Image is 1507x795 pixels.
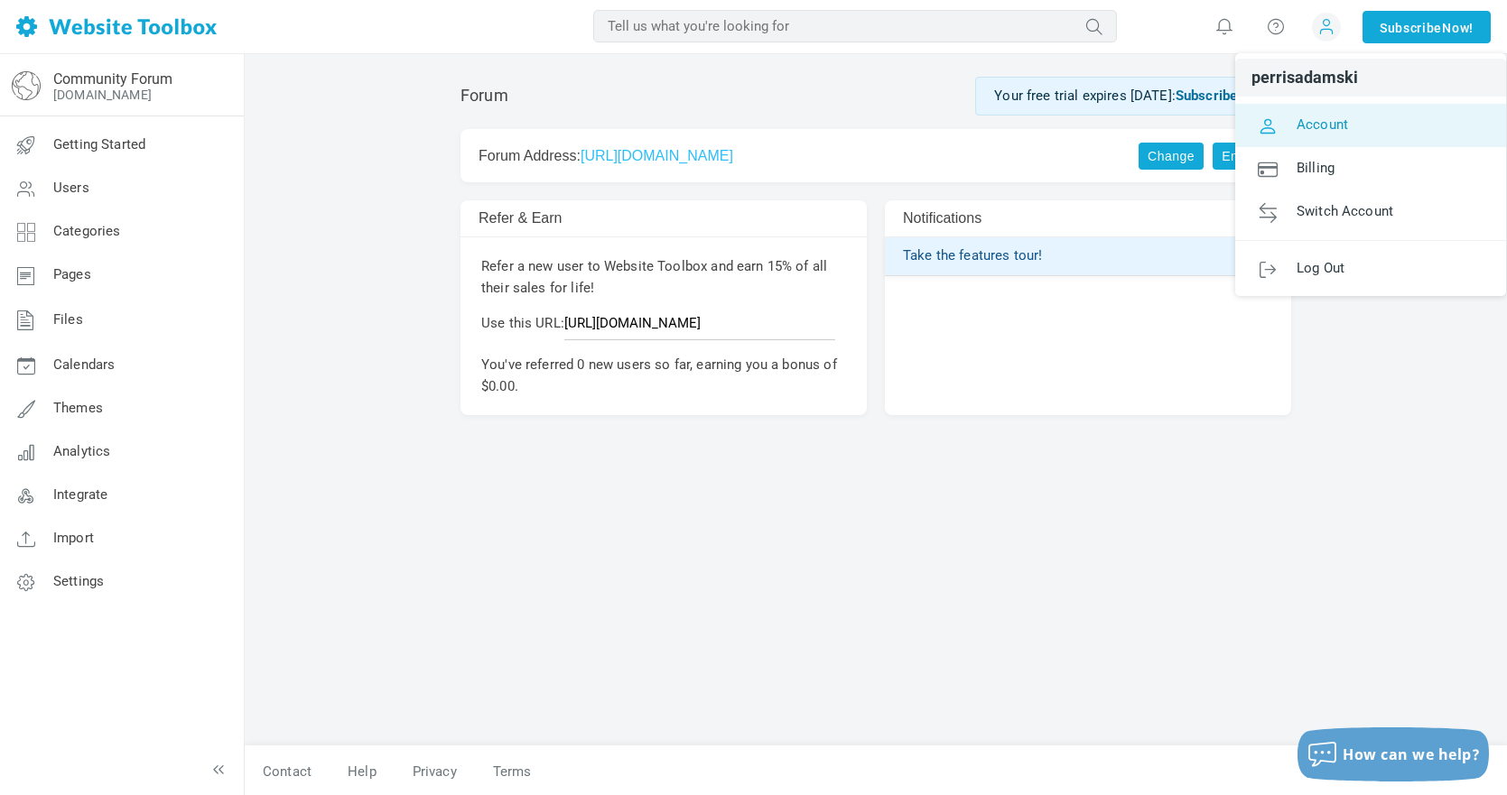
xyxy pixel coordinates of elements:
span: Account [1297,116,1348,132]
p: You've referred 0 new users so far, earning you a bonus of $0.00. [481,354,846,397]
span: Integrate [53,486,107,503]
a: Privacy [395,756,475,788]
span: Import [53,530,94,546]
span: Files [53,311,83,328]
img: globe-icon.png [12,71,41,100]
span: Categories [53,223,121,239]
span: Now! [1442,18,1474,38]
a: [URL][DOMAIN_NAME] [581,148,733,163]
a: Change [1139,143,1204,170]
a: Account [1235,104,1506,147]
span: Billing [1297,159,1335,175]
p: Use this URL: [481,312,846,340]
span: Switch Account [1297,202,1393,218]
span: Getting Started [53,136,145,153]
a: [DOMAIN_NAME] [53,88,152,102]
div: Your free trial expires [DATE]: [975,77,1291,116]
span: Analytics [53,443,110,459]
span: Settings [53,573,104,589]
a: Subscribe Now! [1176,88,1272,104]
a: Billing [1235,147,1506,190]
a: Take the features tour! [903,246,1273,265]
h2: Forum Address: [479,147,1114,164]
a: Terms [475,756,532,788]
span: perrisadamski [1251,69,1358,86]
h2: Refer & Earn [479,209,775,226]
h1: Forum [460,86,508,106]
button: How can we help? [1298,727,1489,781]
a: Contact [245,756,330,788]
span: Themes [53,400,103,416]
span: Pages [53,266,91,282]
a: SubscribeNow! [1363,11,1491,43]
h2: Notifications [903,209,1199,226]
span: Calendars [53,356,115,373]
span: Users [53,180,89,196]
a: Help [330,756,395,788]
span: Log Out [1297,259,1344,275]
input: Tell us what you're looking for [593,10,1117,42]
p: Refer a new user to Website Toolbox and earn 15% of all their sales for life! [481,255,846,299]
a: Embed [1213,143,1273,170]
a: Community Forum [53,70,172,88]
span: How can we help? [1343,744,1480,764]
